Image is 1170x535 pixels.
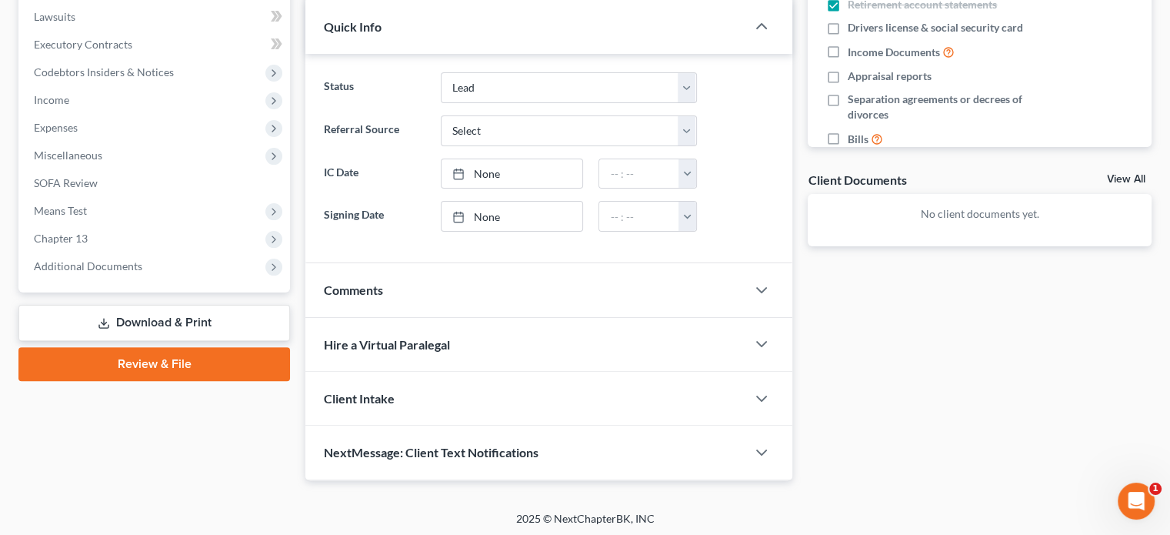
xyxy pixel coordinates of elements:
span: Additional Documents [34,259,142,273]
input: -- : -- [599,159,679,189]
span: Income [34,93,69,106]
span: Comments [324,283,383,297]
span: 1 [1149,483,1162,495]
iframe: Intercom live chat [1118,483,1155,520]
span: Chapter 13 [34,232,88,245]
a: SOFA Review [22,169,290,197]
input: -- : -- [599,202,679,231]
span: Income Documents [848,45,940,60]
a: Download & Print [18,305,290,341]
span: Quick Info [324,19,382,34]
label: Referral Source [316,115,432,146]
span: Executory Contracts [34,38,132,51]
span: Expenses [34,121,78,134]
span: Appraisal reports [848,69,932,84]
span: Hire a Virtual Paralegal [324,337,450,352]
span: NextMessage: Client Text Notifications [324,445,538,460]
span: Drivers license & social security card [848,20,1023,35]
a: Lawsuits [22,3,290,31]
a: Review & File [18,347,290,381]
label: Status [316,72,432,103]
span: Lawsuits [34,10,75,23]
span: SOFA Review [34,176,98,189]
label: IC Date [316,159,432,189]
span: Means Test [34,204,87,217]
span: Miscellaneous [34,149,102,162]
a: View All [1107,174,1145,185]
a: None [442,159,583,189]
span: Bills [848,132,868,147]
a: Executory Contracts [22,31,290,59]
label: Signing Date [316,201,432,232]
p: No client documents yet. [820,206,1139,222]
div: Client Documents [808,172,906,188]
span: Client Intake [324,391,395,406]
span: Separation agreements or decrees of divorces [848,92,1052,122]
a: None [442,202,583,231]
span: Codebtors Insiders & Notices [34,65,174,79]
